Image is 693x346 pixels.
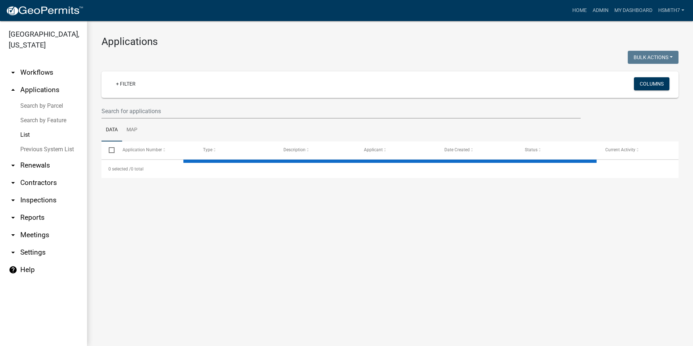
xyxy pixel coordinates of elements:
[110,77,141,90] a: + Filter
[605,147,635,152] span: Current Activity
[101,160,679,178] div: 0 total
[628,51,679,64] button: Bulk Actions
[357,141,437,159] datatable-header-cell: Applicant
[590,4,611,17] a: Admin
[634,77,669,90] button: Columns
[524,147,537,152] span: Status
[283,147,305,152] span: Description
[101,36,679,48] h3: Applications
[364,147,382,152] span: Applicant
[569,4,590,17] a: Home
[196,141,276,159] datatable-header-cell: Type
[518,141,598,159] datatable-header-cell: Status
[123,147,162,152] span: Application Number
[203,147,212,152] span: Type
[9,161,17,170] i: arrow_drop_down
[276,141,357,159] datatable-header-cell: Description
[9,68,17,77] i: arrow_drop_down
[101,141,115,159] datatable-header-cell: Select
[9,248,17,257] i: arrow_drop_down
[101,104,581,119] input: Search for applications
[9,178,17,187] i: arrow_drop_down
[122,119,142,142] a: Map
[437,141,518,159] datatable-header-cell: Date Created
[101,119,122,142] a: Data
[9,196,17,205] i: arrow_drop_down
[108,166,131,172] span: 0 selected /
[115,141,196,159] datatable-header-cell: Application Number
[9,231,17,239] i: arrow_drop_down
[9,265,17,274] i: help
[444,147,469,152] span: Date Created
[655,4,687,17] a: hsmith7
[611,4,655,17] a: My Dashboard
[598,141,679,159] datatable-header-cell: Current Activity
[9,86,17,94] i: arrow_drop_up
[9,213,17,222] i: arrow_drop_down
